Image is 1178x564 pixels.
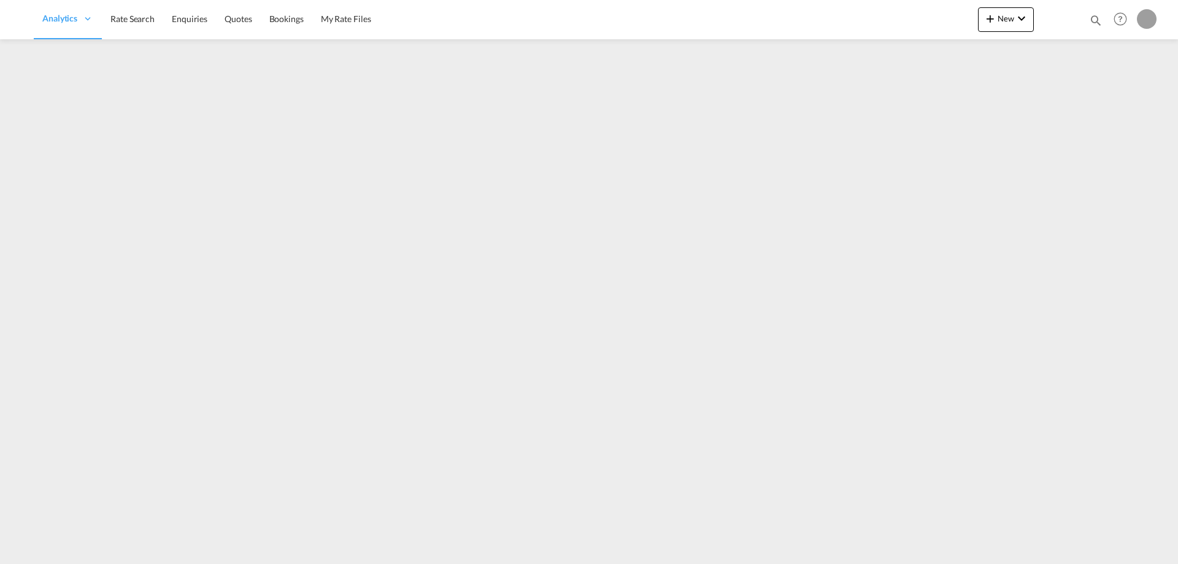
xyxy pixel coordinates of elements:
md-icon: icon-plus 400-fg [983,11,998,26]
span: Help [1110,9,1131,29]
div: icon-magnify [1089,14,1103,32]
span: Enquiries [172,14,207,24]
md-icon: icon-chevron-down [1014,11,1029,26]
span: Analytics [42,12,77,25]
span: New [983,14,1029,23]
span: Quotes [225,14,252,24]
span: Rate Search [110,14,155,24]
div: Help [1110,9,1137,31]
md-icon: icon-magnify [1089,14,1103,27]
span: My Rate Files [321,14,371,24]
span: Bookings [269,14,304,24]
button: icon-plus 400-fgNewicon-chevron-down [978,7,1034,32]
